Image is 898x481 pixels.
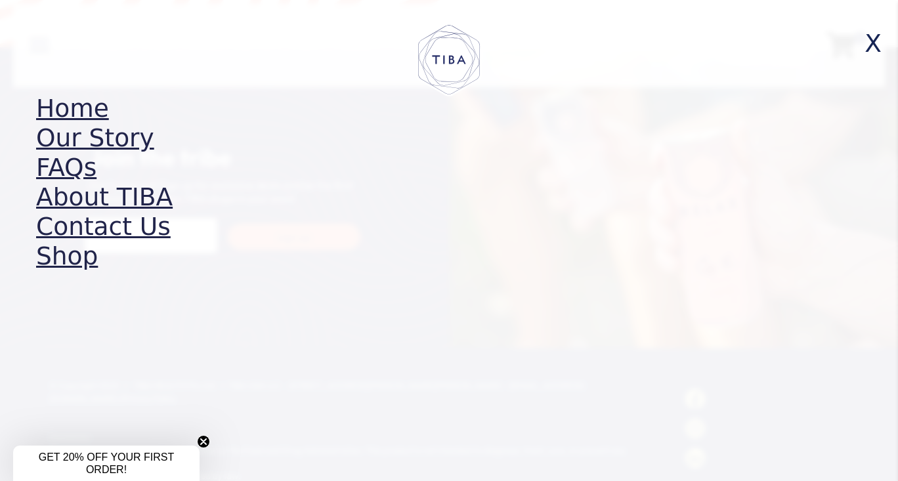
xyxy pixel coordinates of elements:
[36,94,109,123] a: Home
[39,451,175,475] span: GET 20% OFF YOUR FIRST ORDER!
[36,241,98,270] a: Shop
[197,435,210,448] button: Close teaser
[36,212,171,241] a: Contact Us
[36,123,154,152] a: Our Story
[36,153,96,182] a: FAQs
[13,446,200,481] div: GET 20% OFF YOUR FIRST ORDER!Close teaser
[857,23,890,64] span: X
[36,182,173,211] a: About TIBA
